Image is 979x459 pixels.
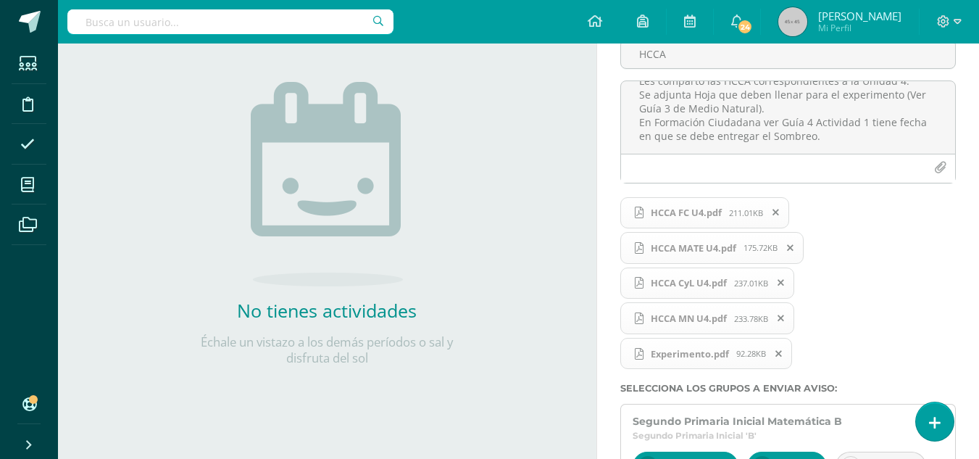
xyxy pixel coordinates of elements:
span: Remover archivo [769,275,793,291]
span: HCCA MATE U4.pdf [643,242,743,254]
span: Experimento.pdf [620,338,792,370]
textarea: Les comparto las HCCA correspondientes a la Unidad 4. Se adjunta Hoja que deben llenar para el ex... [621,81,955,154]
span: HCCA MN U4.pdf [643,313,734,324]
h2: No tienes actividades [182,298,472,323]
span: HCCA FC U4.pdf [620,197,789,229]
span: Remover archivo [769,310,793,326]
span: Mi Perfil [818,22,901,34]
span: HCCA MATE U4.pdf [620,232,804,264]
span: Segundo Primaria Inicial 'B' [633,430,757,441]
span: [PERSON_NAME] [818,9,901,23]
input: Busca un usuario... [67,9,393,34]
span: Remover archivo [778,240,803,256]
span: 233.78KB [734,313,768,324]
span: Experimento.pdf [643,348,736,360]
span: Remover archivo [767,346,791,362]
img: no_activities.png [251,82,403,286]
label: Selecciona los grupos a enviar aviso : [620,383,956,394]
p: Échale un vistazo a los demás períodos o sal y disfruta del sol [182,334,472,366]
span: HCCA CyL U4.pdf [620,268,794,299]
span: Segundo Primaria Inicial Matemática B [633,415,842,428]
span: 175.72KB [743,242,778,253]
span: Remover archivo [764,204,788,220]
span: 211.01KB [729,207,763,218]
span: 92.28KB [736,348,766,359]
span: HCCA CyL U4.pdf [643,277,734,289]
span: 237.01KB [734,278,768,289]
span: HCCA MN U4.pdf [620,302,794,334]
span: 24 [737,19,753,35]
img: 45x45 [778,7,807,36]
input: Titulo [621,40,955,68]
span: HCCA FC U4.pdf [643,207,729,218]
